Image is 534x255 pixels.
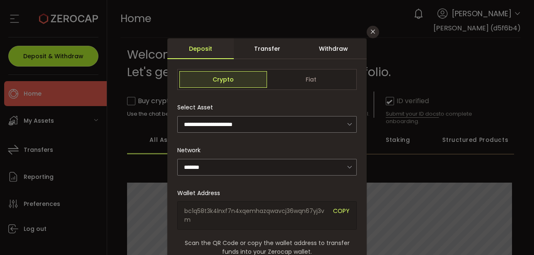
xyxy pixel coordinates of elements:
[333,207,350,224] span: COPY
[367,26,379,38] button: Close
[184,207,327,224] span: bc1q58t3k4lnxf7n4xqemhazqwavcj36wqn67yj3vm
[177,189,225,197] label: Wallet Address
[437,165,534,255] iframe: Chat Widget
[300,38,367,59] div: Withdraw
[234,38,300,59] div: Transfer
[267,71,355,88] span: Fiat
[177,103,218,111] label: Select Asset
[177,146,206,154] label: Network
[179,71,267,88] span: Crypto
[167,38,234,59] div: Deposit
